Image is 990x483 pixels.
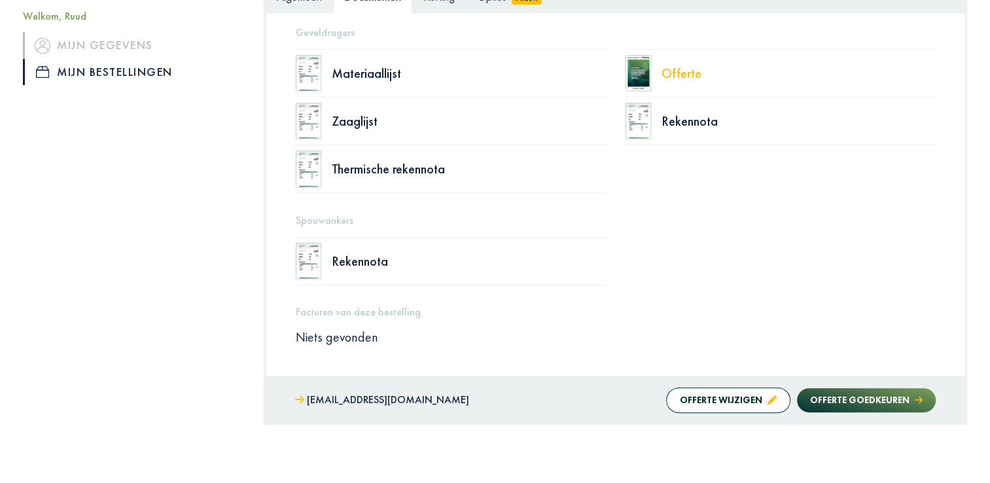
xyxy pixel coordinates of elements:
[296,306,936,318] h5: Facturen van deze bestelling
[332,160,445,177] font: Thermische rekennota
[332,255,606,268] div: Rekennota
[626,103,652,139] img: Doc
[36,66,49,78] img: pictogram
[662,113,718,130] font: Rekennota
[626,55,652,92] img: Doc
[332,67,606,80] div: Materiaallijst
[332,115,606,128] div: Zaaglijst
[296,55,322,92] img: Doc
[57,62,173,82] font: Mijn bestellingen
[296,243,322,279] img: Doc
[286,329,946,346] div: Niets gevonden
[295,391,469,410] a: [EMAIL_ADDRESS][DOMAIN_NAME]
[296,103,322,139] img: Doc
[797,388,936,412] button: Offerte goedkeuren
[23,59,244,85] a: pictogramMijn bestellingen
[57,35,153,56] font: Mijn gegevens
[307,393,469,406] font: [EMAIL_ADDRESS][DOMAIN_NAME]
[35,37,50,53] img: pictogram
[666,387,790,413] button: Offerte wijzigen
[23,32,244,58] a: pictogramMijn gegevens
[296,26,936,39] h5: Geveldragers
[296,214,936,226] h5: Spouwankers
[23,10,244,22] h5: Welkom, Ruud
[662,67,936,80] div: Offerte
[680,394,762,406] font: Offerte wijzigen
[296,151,322,187] img: Doc
[810,394,910,406] font: Offerte goedkeuren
